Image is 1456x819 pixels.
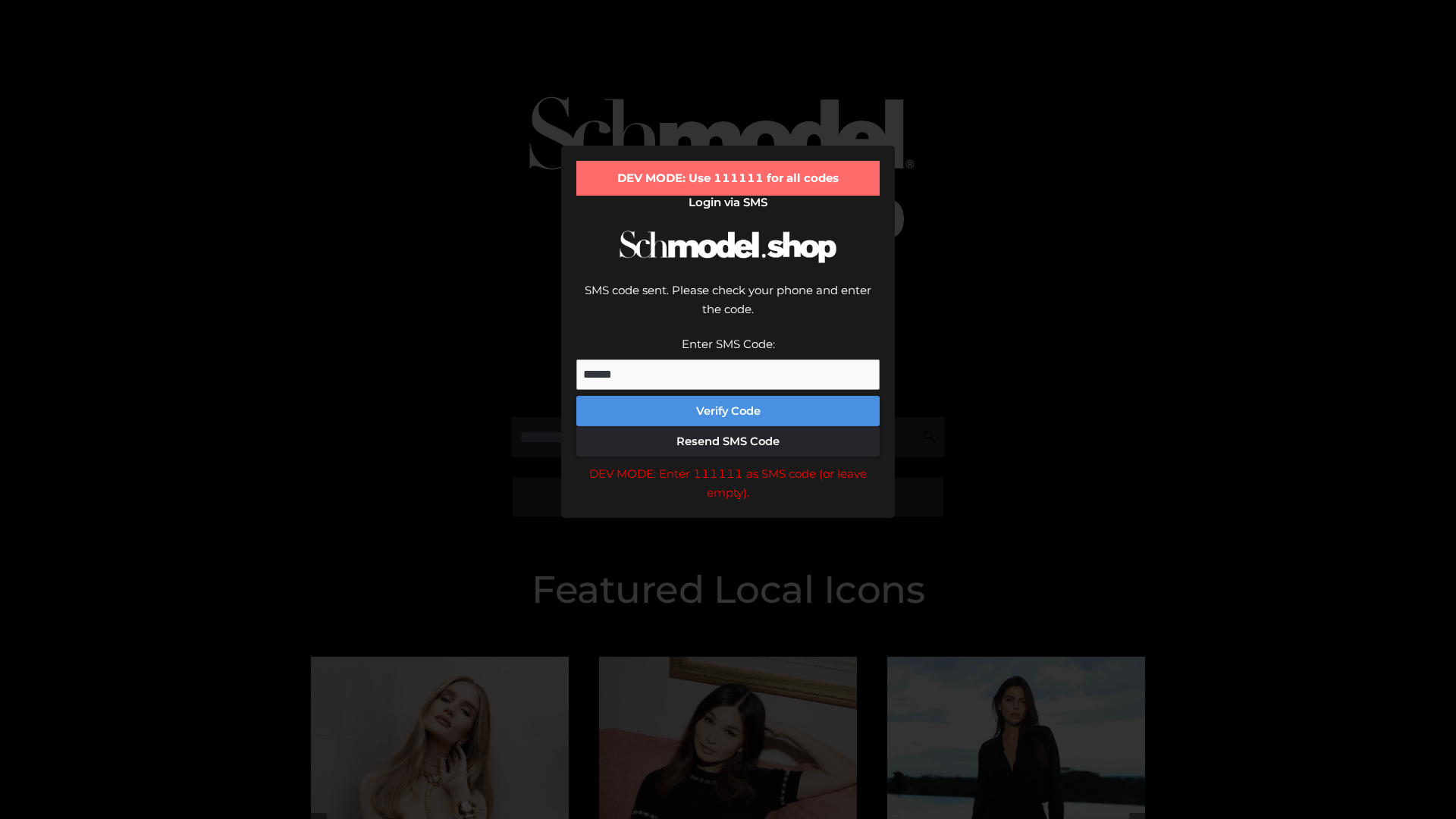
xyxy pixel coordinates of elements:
label: Enter SMS Code: [682,337,775,351]
button: Resend SMS Code [576,426,880,457]
h2: Login via SMS [576,196,880,209]
img: Schmodel Logo [614,217,842,277]
div: DEV MODE: Use 111111 for all codes [576,161,880,196]
button: Verify Code [576,396,880,426]
div: DEV MODE: Enter 111111 as SMS code (or leave empty). [576,464,880,503]
div: SMS code sent. Please check your phone and enter the code. [576,281,880,334]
